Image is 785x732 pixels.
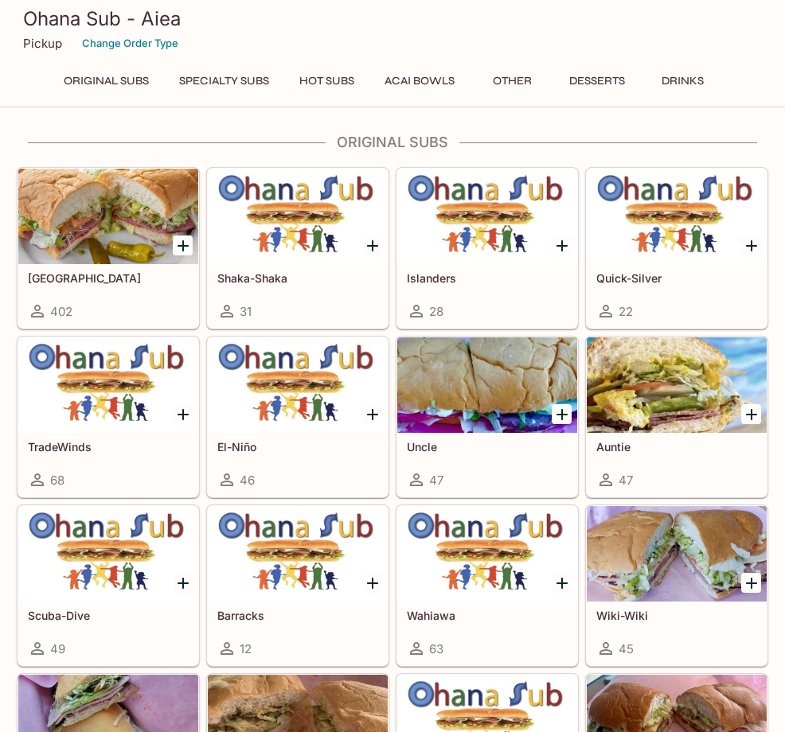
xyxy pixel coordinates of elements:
[560,70,634,92] button: Desserts
[18,337,198,433] div: TradeWinds
[587,337,767,433] div: Auntie
[18,505,199,666] a: Scuba-Dive49
[207,505,389,666] a: Barracks12
[646,70,718,92] button: Drinks
[18,169,198,264] div: Italinano
[396,168,578,329] a: Islanders28
[396,337,578,497] a: Uncle47
[18,337,199,497] a: TradeWinds68
[18,168,199,329] a: [GEOGRAPHIC_DATA]402
[586,505,767,666] a: Wiki-Wiki45
[429,473,443,488] span: 47
[208,169,388,264] div: Shaka-Shaka
[596,609,757,622] h5: Wiki-Wiki
[397,169,577,264] div: Islanders
[429,641,443,656] span: 63
[587,506,767,602] div: Wiki-Wiki
[50,641,65,656] span: 49
[18,506,198,602] div: Scuba-Dive
[741,573,761,593] button: Add Wiki-Wiki
[596,440,757,454] h5: Auntie
[362,573,382,593] button: Add Barracks
[407,609,568,622] h5: Wahiawa
[552,573,572,593] button: Add Wahiawa
[619,304,633,319] span: 22
[217,440,378,454] h5: El-Niño
[173,236,193,255] button: Add Italinano
[75,31,186,56] button: Change Order Type
[240,304,252,319] span: 31
[407,440,568,454] h5: Uncle
[173,404,193,424] button: Add TradeWinds
[28,440,189,454] h5: TradeWinds
[207,168,389,329] a: Shaka-Shaka31
[741,236,761,255] button: Add Quick-Silver
[362,236,382,255] button: Add Shaka-Shaka
[596,271,757,285] h5: Quick-Silver
[208,506,388,602] div: Barracks
[173,573,193,593] button: Add Scuba-Dive
[207,337,389,497] a: El-Niño46
[586,168,767,329] a: Quick-Silver22
[23,6,762,31] h3: Ohana Sub - Aiea
[291,70,363,92] button: Hot Subs
[396,505,578,666] a: Wahiawa63
[23,36,62,51] p: Pickup
[28,271,189,285] h5: [GEOGRAPHIC_DATA]
[28,609,189,622] h5: Scuba-Dive
[476,70,548,92] button: Other
[50,304,72,319] span: 402
[50,473,64,488] span: 68
[397,337,577,433] div: Uncle
[55,70,158,92] button: Original Subs
[619,641,634,656] span: 45
[362,404,382,424] button: Add El-Niño
[741,404,761,424] button: Add Auntie
[587,169,767,264] div: Quick-Silver
[17,134,768,151] h4: Original Subs
[240,473,255,488] span: 46
[170,70,278,92] button: Specialty Subs
[619,473,633,488] span: 47
[407,271,568,285] h5: Islanders
[429,304,443,319] span: 28
[217,609,378,622] h5: Barracks
[397,506,577,602] div: Wahiawa
[240,641,252,656] span: 12
[552,236,572,255] button: Add Islanders
[208,337,388,433] div: El-Niño
[217,271,378,285] h5: Shaka-Shaka
[552,404,572,424] button: Add Uncle
[586,337,767,497] a: Auntie47
[376,70,463,92] button: Acai Bowls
